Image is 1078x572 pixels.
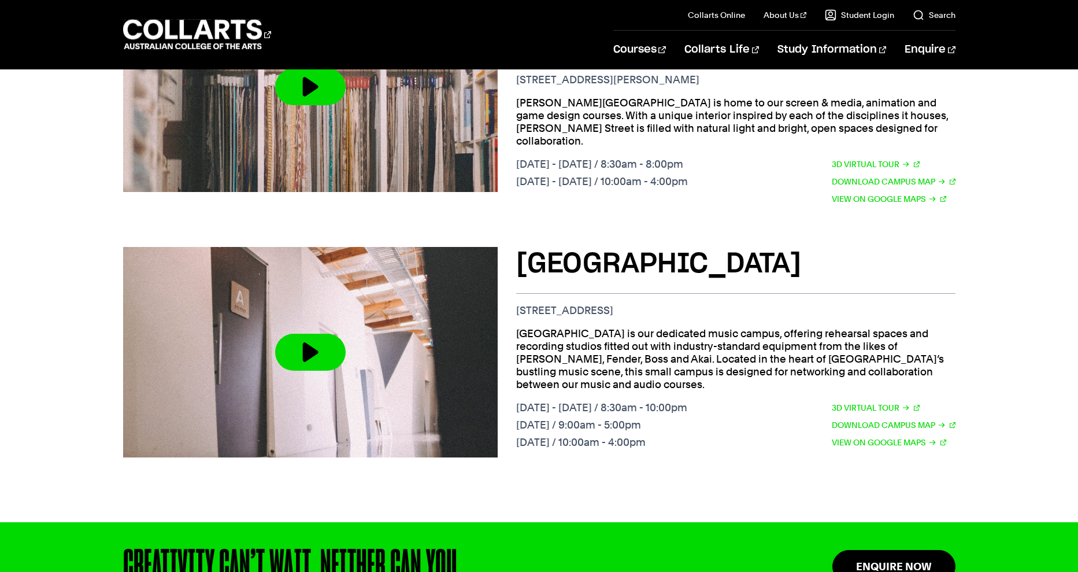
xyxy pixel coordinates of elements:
[832,419,955,431] a: Download Campus Map
[832,158,920,171] a: 3D Virtual Tour
[516,158,688,171] p: [DATE] - [DATE] / 8:30am - 8:00pm
[832,401,920,414] a: 3D Virtual Tour
[516,175,688,188] p: [DATE] - [DATE] / 10:00am - 4:00pm
[905,31,955,69] a: Enquire
[123,18,271,51] div: Go to homepage
[832,175,955,188] a: Download Campus Map
[832,436,946,449] a: View on Google Maps
[516,97,955,147] p: [PERSON_NAME][GEOGRAPHIC_DATA] is home to our screen & media, animation and game design courses. ...
[516,436,687,449] p: [DATE] / 10:00am - 4:00pm
[516,327,955,391] p: [GEOGRAPHIC_DATA] is our dedicated music campus, offering rehearsal spaces and recording studios ...
[123,247,498,458] img: Video thumbnail
[516,419,687,431] p: [DATE] / 9:00am - 5:00pm
[684,31,759,69] a: Collarts Life
[777,31,886,69] a: Study Information
[688,9,745,21] a: Collarts Online
[913,9,955,21] a: Search
[613,31,666,69] a: Courses
[516,73,955,86] p: [STREET_ADDRESS][PERSON_NAME]
[516,401,687,414] p: [DATE] - [DATE] / 8:30am - 10:00pm
[764,9,806,21] a: About Us
[832,193,946,205] a: View on Google Maps
[825,9,894,21] a: Student Login
[516,304,955,317] p: [STREET_ADDRESS]
[516,247,955,282] h3: [GEOGRAPHIC_DATA]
